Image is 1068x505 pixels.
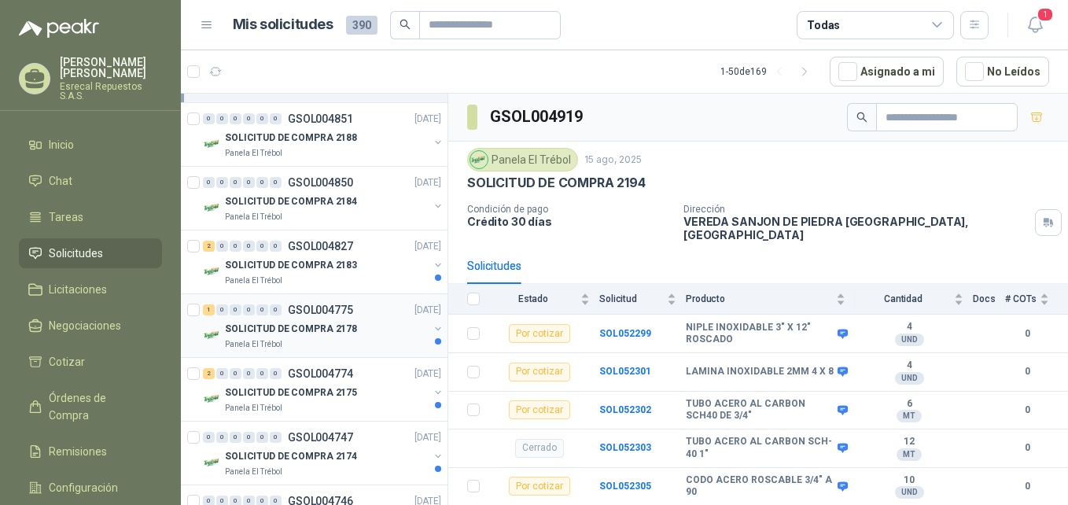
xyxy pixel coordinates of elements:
[467,175,646,191] p: SOLICITUD DE COMPRA 2194
[683,204,1029,215] p: Dirección
[225,131,357,146] p: SOLICITUD DE COMPRA 2188
[855,474,963,487] b: 10
[509,363,570,382] div: Por cotizar
[243,368,255,379] div: 0
[509,477,570,496] div: Por cotizar
[895,486,924,499] div: UND
[599,481,651,492] a: SOL052305
[855,359,963,372] b: 4
[897,448,922,461] div: MT
[509,324,570,343] div: Por cotizar
[216,432,228,443] div: 0
[270,177,282,188] div: 0
[225,402,282,415] p: Panela El Trébol
[19,19,99,38] img: Logo peakr
[288,432,353,443] p: GSOL004747
[49,136,74,153] span: Inicio
[230,177,241,188] div: 0
[243,177,255,188] div: 0
[225,194,357,209] p: SOLICITUD DE COMPRA 2184
[414,239,441,254] p: [DATE]
[19,383,162,430] a: Órdenes de Compra
[19,473,162,503] a: Configuración
[467,257,521,275] div: Solicitudes
[19,166,162,196] a: Chat
[225,385,357,400] p: SOLICITUD DE COMPRA 2175
[49,281,107,298] span: Licitaciones
[1005,364,1049,379] b: 0
[855,293,951,304] span: Cantidad
[19,202,162,232] a: Tareas
[1005,440,1049,455] b: 0
[686,366,834,378] b: LAMINA INOXIDABLE 2MM 4 X 8
[243,304,255,315] div: 0
[243,241,255,252] div: 0
[584,153,642,168] p: 15 ago, 2025
[270,113,282,124] div: 0
[49,317,121,334] span: Negociaciones
[230,241,241,252] div: 0
[203,304,215,315] div: 1
[203,300,444,351] a: 1 0 0 0 0 0 GSOL004775[DATE] Company LogoSOLICITUD DE COMPRA 2178Panela El Trébol
[225,211,282,223] p: Panela El Trébol
[599,442,651,453] a: SOL052303
[686,293,833,304] span: Producto
[49,353,85,370] span: Cotizar
[203,453,222,472] img: Company Logo
[256,113,268,124] div: 0
[414,175,441,190] p: [DATE]
[233,13,333,36] h1: Mis solicitudes
[216,368,228,379] div: 0
[19,437,162,466] a: Remisiones
[216,241,228,252] div: 0
[49,245,103,262] span: Solicitudes
[60,57,162,79] p: [PERSON_NAME] [PERSON_NAME]
[19,238,162,268] a: Solicitudes
[686,322,834,346] b: NIPLE INOXIDABLE 3" X 12" ROSCADO
[414,430,441,445] p: [DATE]
[599,328,651,339] a: SOL052299
[346,16,377,35] span: 390
[599,366,651,377] a: SOL052301
[19,130,162,160] a: Inicio
[599,293,664,304] span: Solicitud
[414,112,441,127] p: [DATE]
[1005,479,1049,494] b: 0
[855,436,963,448] b: 12
[856,112,867,123] span: search
[467,215,671,228] p: Crédito 30 días
[489,284,599,315] th: Estado
[897,410,922,422] div: MT
[256,241,268,252] div: 0
[686,474,834,499] b: CODO ACERO ROSCABLE 3/4" A 90
[203,389,222,408] img: Company Logo
[288,368,353,379] p: GSOL004774
[49,208,83,226] span: Tareas
[288,177,353,188] p: GSOL004850
[599,284,686,315] th: Solicitud
[855,284,973,315] th: Cantidad
[489,293,577,304] span: Estado
[1005,293,1037,304] span: # COTs
[270,304,282,315] div: 0
[1021,11,1049,39] button: 1
[1005,326,1049,341] b: 0
[203,241,215,252] div: 2
[1005,284,1068,315] th: # COTs
[683,215,1029,241] p: VEREDA SANJON DE PIEDRA [GEOGRAPHIC_DATA] , [GEOGRAPHIC_DATA]
[400,19,411,30] span: search
[973,284,1005,315] th: Docs
[243,432,255,443] div: 0
[1037,7,1054,22] span: 1
[216,113,228,124] div: 0
[830,57,944,87] button: Asignado a mi
[225,449,357,464] p: SOLICITUD DE COMPRA 2174
[203,428,444,478] a: 0 0 0 0 0 0 GSOL004747[DATE] Company LogoSOLICITUD DE COMPRA 2174Panela El Trébol
[203,198,222,217] img: Company Logo
[19,347,162,377] a: Cotizar
[256,368,268,379] div: 0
